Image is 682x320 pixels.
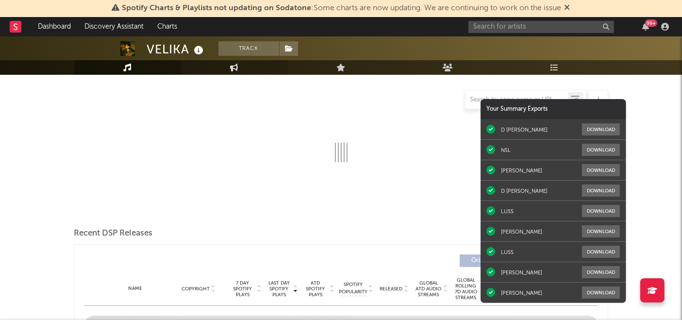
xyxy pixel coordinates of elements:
[582,286,620,299] button: Download
[501,187,548,194] div: D [PERSON_NAME]
[466,96,568,104] input: Search by song name or URL
[501,208,514,215] div: LUSS
[122,4,312,12] span: Spotify Charts & Playlists not updating on Sodatone
[582,266,620,278] button: Download
[481,99,626,119] div: Your Summary Exports
[642,23,649,31] button: 99+
[582,144,620,156] button: Download
[230,280,256,298] span: 7 Day Spotify Plays
[380,286,403,292] span: Released
[501,228,542,235] div: [PERSON_NAME]
[339,281,367,296] span: Spotify Popularity
[31,17,78,36] a: Dashboard
[501,289,542,296] div: [PERSON_NAME]
[501,126,548,133] div: D [PERSON_NAME]
[453,277,480,301] span: Global Rolling 7D Audio Streams
[78,17,150,36] a: Discovery Assistant
[582,185,620,197] button: Download
[501,167,542,174] div: [PERSON_NAME]
[466,258,511,264] span: Originals ( 0 )
[122,4,562,12] span: : Some charts are now updating. We are continuing to work on the issue
[501,147,511,153] div: NSL
[182,286,210,292] span: Copyright
[501,269,542,276] div: [PERSON_NAME]
[266,280,292,298] span: Last Day Spotify Plays
[565,4,570,12] span: Dismiss
[303,280,329,298] span: ATD Spotify Plays
[460,254,525,267] button: Originals(0)
[582,205,620,217] button: Download
[582,164,620,176] button: Download
[582,225,620,237] button: Download
[582,246,620,258] button: Download
[416,280,442,298] span: Global ATD Audio Streams
[104,285,167,292] div: Name
[147,41,206,57] div: VELIKA
[582,123,620,135] button: Download
[468,21,614,33] input: Search for artists
[645,19,657,27] div: 99 +
[150,17,184,36] a: Charts
[218,41,279,56] button: Track
[74,228,153,239] span: Recent DSP Releases
[501,249,514,255] div: LUSS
